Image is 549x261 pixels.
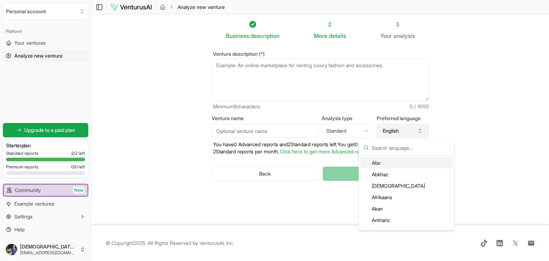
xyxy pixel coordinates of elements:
span: Settings [14,213,33,220]
span: Upgrade to a paid plan [24,127,75,134]
button: Back [212,167,318,181]
a: VenturusAI, Inc [199,240,233,246]
a: Upgrade to a paid plan [3,123,88,137]
span: Analyze new venture [178,4,225,11]
a: Your ventures [3,37,88,49]
span: description [251,32,280,39]
a: Help [3,224,88,235]
a: Example ventures [3,198,88,210]
span: Help [14,226,25,233]
p: You have 0 Advanced reports and 2 Standard reports left. Y ou get 0 Advanced reports and 2 Standa... [212,141,429,155]
a: Click here to get more Advanced reports. [280,148,372,154]
div: [DEMOGRAPHIC_DATA] [360,180,452,192]
label: Analysis type [322,116,374,121]
span: Analyze new venture [14,52,63,59]
input: Optional venture name [212,124,319,138]
h3: Starter plan [6,142,85,149]
span: 0 / 0 left [71,164,85,170]
a: Analyze new venture [3,50,88,61]
span: analysis [394,32,415,39]
div: Afrikaans [360,192,452,203]
span: © Copyright 2025 . All Rights Reserved by . [106,240,234,247]
div: Amharic [360,215,452,226]
span: More [314,31,327,40]
div: Akan [360,203,452,215]
span: Minimum 8 characters. [213,103,261,110]
span: Business [226,31,249,40]
span: 2 / 2 left [71,151,85,156]
button: [DEMOGRAPHIC_DATA][PERSON_NAME][EMAIL_ADDRESS][DOMAIN_NAME] [3,241,88,258]
div: Abkhaz [360,169,452,180]
label: Preferred language [377,116,429,121]
img: logo [110,3,152,11]
span: [EMAIL_ADDRESS][DOMAIN_NAME] [20,250,77,256]
div: Afar [360,157,452,169]
span: Your ventures [14,39,46,46]
div: Aragonese [360,226,452,237]
label: Venture name [212,116,319,121]
span: Example ventures [14,200,54,207]
button: Settings [3,211,88,222]
button: Select an organization [3,3,88,20]
img: ACg8ocKL7Rqpsxx_Vu0QdLHt3HDiZYzJPTzXqtamzXaDY3hEIjtb5z8=s96-c [6,244,17,255]
input: Search language... [372,140,450,156]
div: 2 [314,20,346,29]
span: Community [15,187,41,194]
span: [DEMOGRAPHIC_DATA][PERSON_NAME] [20,243,77,250]
span: Premium reports [6,164,38,170]
div: Platform [3,26,88,37]
label: Venture description (*) [212,51,429,56]
span: Standard reports [6,151,38,156]
div: 3 [380,20,415,29]
button: English [377,124,429,138]
a: CommunityNew [4,184,88,196]
span: 0 / 1000 [410,103,429,110]
span: details [329,32,346,39]
span: Your [380,31,392,40]
span: New [73,187,85,194]
nav: breadcrumb [160,4,225,11]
